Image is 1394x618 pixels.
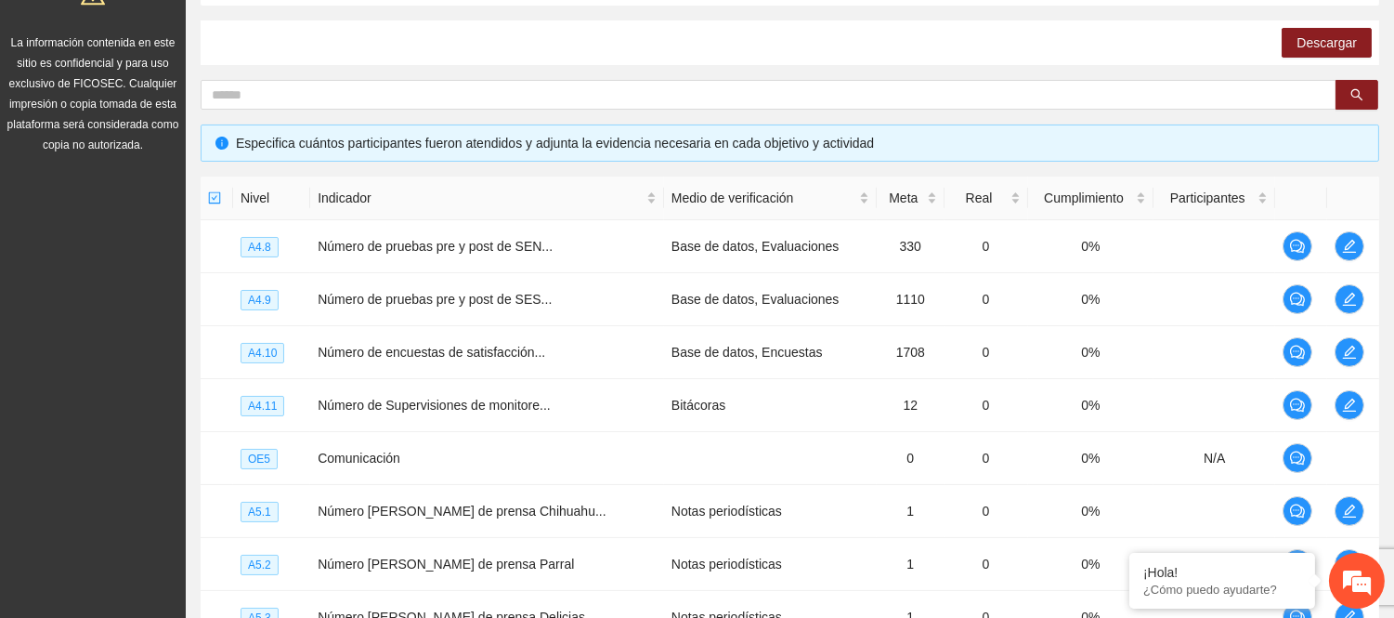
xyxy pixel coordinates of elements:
span: Número de encuestas de satisfacción... [318,345,545,360]
td: 1708 [877,326,944,379]
span: A4.8 [241,237,279,257]
span: Real [952,188,1007,208]
td: 0 [945,538,1028,591]
span: check-square [208,191,221,204]
td: 0% [1028,538,1154,591]
button: comment [1283,284,1312,314]
button: comment [1283,390,1312,420]
button: edit [1335,549,1364,579]
td: Base de datos, Evaluaciones [664,220,877,273]
th: Nivel [233,177,310,220]
span: OE5 [241,449,278,469]
button: edit [1335,390,1364,420]
td: Notas periodísticas [664,538,877,591]
button: edit [1335,496,1364,526]
th: Meta [877,177,944,220]
span: Cumplimiento [1036,188,1133,208]
td: Base de datos, Encuestas [664,326,877,379]
span: Medio de verificación [671,188,855,208]
td: 0 [945,432,1028,485]
td: 0% [1028,220,1154,273]
span: A5.2 [241,555,279,575]
span: Número [PERSON_NAME] de prensa Chihuahu... [318,504,606,519]
textarea: Escriba su mensaje y pulse “Intro” [9,416,354,481]
td: Número [PERSON_NAME] de prensa Parral [310,538,664,591]
span: edit [1335,345,1363,360]
td: 0% [1028,273,1154,326]
span: Número de pruebas pre y post de SEN... [318,239,553,254]
td: Comunicación [310,432,664,485]
td: 0 [877,432,944,485]
button: comment [1283,443,1312,473]
th: Cumplimiento [1028,177,1154,220]
td: Notas periodísticas [664,485,877,538]
td: 0 [945,273,1028,326]
td: 1110 [877,273,944,326]
td: 1 [877,485,944,538]
td: 12 [877,379,944,432]
div: Chatee con nosotros ahora [97,95,312,119]
th: Participantes [1153,177,1275,220]
span: Número de pruebas pre y post de SES... [318,292,552,307]
span: A4.11 [241,396,284,416]
button: comment [1283,496,1312,526]
span: Estamos en línea. [108,203,256,390]
div: ¡Hola! [1143,565,1301,580]
span: info-circle [215,137,228,150]
span: A4.10 [241,343,284,363]
td: 0% [1028,379,1154,432]
span: A5.1 [241,502,279,522]
button: comment [1283,337,1312,367]
th: Indicador [310,177,664,220]
span: Indicador [318,188,643,208]
span: edit [1335,398,1363,413]
td: 0 [945,220,1028,273]
td: 0% [1028,485,1154,538]
button: comment [1283,231,1312,261]
td: 1 [877,538,944,591]
td: 0 [945,326,1028,379]
th: Medio de verificación [664,177,877,220]
div: Especifica cuántos participantes fueron atendidos y adjunta la evidencia necesaria en cada objeti... [236,133,1364,153]
td: Base de datos, Evaluaciones [664,273,877,326]
span: search [1350,88,1363,103]
span: Meta [884,188,922,208]
span: La información contenida en este sitio es confidencial y para uso exclusivo de FICOSEC. Cualquier... [7,36,179,151]
button: edit [1335,231,1364,261]
td: 0% [1028,326,1154,379]
button: edit [1335,337,1364,367]
td: N/A [1153,432,1275,485]
span: Número de Supervisiones de monitore... [318,398,551,413]
td: Bitácoras [664,379,877,432]
span: Descargar [1296,33,1357,53]
button: comment [1283,549,1312,579]
span: edit [1335,292,1363,307]
span: Participantes [1161,188,1254,208]
span: A4.9 [241,290,279,310]
td: 0 [945,379,1028,432]
span: edit [1335,504,1363,519]
span: edit [1335,239,1363,254]
button: search [1335,80,1378,110]
button: Descargar [1282,28,1372,58]
th: Real [945,177,1028,220]
td: 0% [1028,432,1154,485]
td: 330 [877,220,944,273]
p: ¿Cómo puedo ayudarte? [1143,583,1301,597]
button: edit [1335,284,1364,314]
td: 0 [945,485,1028,538]
div: Minimizar ventana de chat en vivo [305,9,349,54]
